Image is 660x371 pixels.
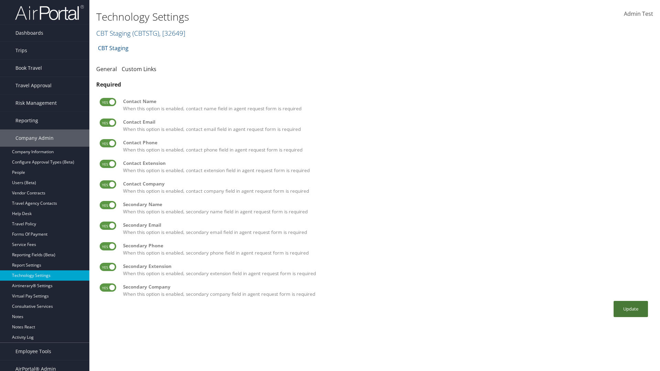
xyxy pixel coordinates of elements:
[15,24,43,42] span: Dashboards
[123,98,650,105] div: Contact Name
[96,65,117,73] a: General
[15,59,42,77] span: Book Travel
[123,180,650,187] div: Contact Company
[123,222,650,228] div: Secondary Email
[123,139,650,153] label: When this option is enabled, contact phone field in agent request form is required
[123,242,650,256] label: When this option is enabled, secondary phone field in agent request form is required
[123,283,650,290] div: Secondary Company
[15,4,84,21] img: airportal-logo.png
[123,242,650,249] div: Secondary Phone
[624,10,653,18] span: Admin Test
[123,180,650,194] label: When this option is enabled, contact company field in agent request form is required
[132,29,159,38] span: ( CBTSTG )
[123,222,650,236] label: When this option is enabled, secondary email field in agent request form is required
[123,160,650,174] label: When this option is enabled, contact extension field in agent request form is required
[15,77,52,94] span: Travel Approval
[123,283,650,297] label: When this option is enabled, secondary company field in agent request form is required
[123,201,650,208] div: Secondary Name
[15,94,57,112] span: Risk Management
[96,80,653,89] div: Required
[96,10,467,24] h1: Technology Settings
[98,41,129,55] a: CBT Staging
[123,119,650,133] label: When this option is enabled, contact email field in agent request form is required
[123,98,650,112] label: When this option is enabled, contact name field in agent request form is required
[15,130,54,147] span: Company Admin
[159,29,185,38] span: , [ 32649 ]
[123,263,650,277] label: When this option is enabled, secondary extension field in agent request form is required
[15,42,27,59] span: Trips
[15,112,38,129] span: Reporting
[123,139,650,146] div: Contact Phone
[123,263,650,270] div: Secondary Extension
[123,119,650,125] div: Contact Email
[123,160,650,167] div: Contact Extension
[122,65,156,73] a: Custom Links
[624,3,653,25] a: Admin Test
[123,201,650,215] label: When this option is enabled, secondary name field in agent request form is required
[96,29,185,38] a: CBT Staging
[15,343,51,360] span: Employee Tools
[614,301,648,317] button: Update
